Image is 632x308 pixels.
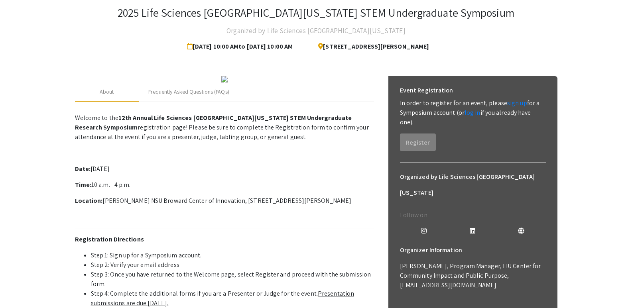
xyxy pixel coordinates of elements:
a: sign up [507,99,527,107]
img: 32153a09-f8cb-4114-bf27-cfb6bc84fc69.png [221,76,228,82]
h6: Organizer Information [400,242,546,258]
a: log in [465,108,480,117]
strong: Location: [75,196,103,205]
h4: Organized by Life Sciences [GEOGRAPHIC_DATA][US_STATE] [226,23,405,39]
div: About [100,88,114,96]
li: Step 1: Sign up for a Symposium account. [91,251,374,260]
li: Step 2: Verify your email address [91,260,374,270]
div: Frequently Asked Questions (FAQs) [148,88,229,96]
button: Register [400,133,436,151]
p: Welcome to the registration page! Please be sure to complete the Registration form to confirm you... [75,113,374,142]
u: Registration Directions [75,235,144,243]
li: Step 3: Once you have returned to the Welcome page, select Register and proceed with the submissi... [91,270,374,289]
h6: Organized by Life Sciences [GEOGRAPHIC_DATA][US_STATE] [400,169,546,201]
u: Presentation submissions are due [DATE]. [91,289,354,307]
p: 10 a.m. - 4 p.m. [75,180,374,190]
p: [PERSON_NAME], Program Manager, FIU Center for Community Impact and Public Purpose, [EMAIL_ADDRES... [400,261,546,290]
span: [STREET_ADDRESS][PERSON_NAME] [312,39,429,55]
p: [DATE] [75,164,374,174]
strong: Time: [75,180,92,189]
li: Step 4: Complete the additional forms if you are a Presenter or Judge for the event. [91,289,374,308]
p: [PERSON_NAME] NSU Broward Center of Innovation, [STREET_ADDRESS][PERSON_NAME] [75,196,374,206]
p: In order to register for an event, please for a Symposium account (or if you already have one). [400,98,546,127]
strong: Date: [75,165,91,173]
h6: Event Registration [400,82,453,98]
p: Follow on [400,210,546,220]
span: [DATE] 10:00 AM to [DATE] 10:00 AM [187,39,296,55]
h3: 2025 Life Sciences [GEOGRAPHIC_DATA][US_STATE] STEM Undergraduate Symposium [118,6,514,20]
strong: 12th Annual Life Sciences [GEOGRAPHIC_DATA][US_STATE] STEM Undergraduate Research Symposium [75,114,352,131]
iframe: Chat [6,272,34,302]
